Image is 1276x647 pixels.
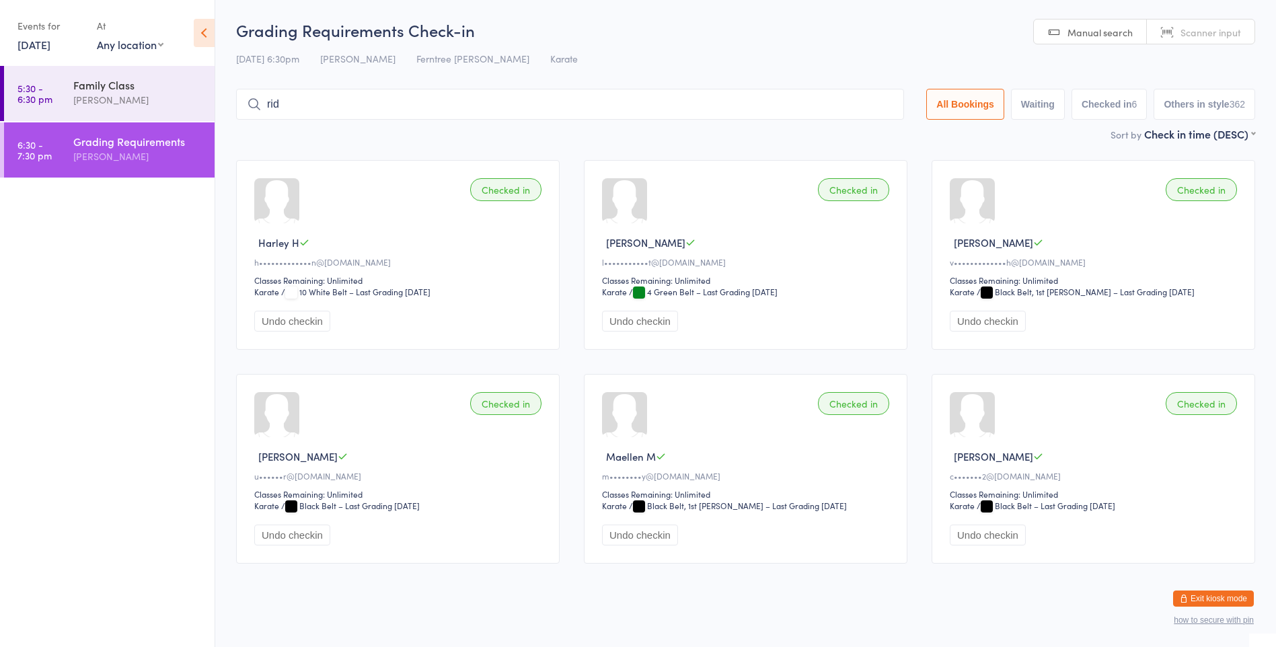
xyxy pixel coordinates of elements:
[950,500,975,511] div: Karate
[602,311,678,332] button: Undo checkin
[73,149,203,164] div: [PERSON_NAME]
[17,37,50,52] a: [DATE]
[602,488,893,500] div: Classes Remaining: Unlimited
[629,500,847,511] span: / Black Belt, 1st [PERSON_NAME] – Last Grading [DATE]
[258,235,299,250] span: Harley H
[1144,126,1255,141] div: Check in time (DESC)
[254,311,330,332] button: Undo checkin
[320,52,396,65] span: [PERSON_NAME]
[236,89,904,120] input: Search
[4,122,215,178] a: 6:30 -7:30 pmGrading Requirements[PERSON_NAME]
[602,256,893,268] div: l•••••••••••t@[DOMAIN_NAME]
[950,470,1241,482] div: c•••••••2@[DOMAIN_NAME]
[17,139,52,161] time: 6:30 - 7:30 pm
[254,274,546,286] div: Classes Remaining: Unlimited
[254,286,279,297] div: Karate
[629,286,778,297] span: / 4 Green Belt – Last Grading [DATE]
[977,500,1115,511] span: / Black Belt – Last Grading [DATE]
[950,488,1241,500] div: Classes Remaining: Unlimited
[281,286,430,297] span: / 10 White Belt – Last Grading [DATE]
[254,525,330,545] button: Undo checkin
[1180,26,1241,39] span: Scanner input
[4,66,215,121] a: 5:30 -6:30 pmFamily Class[PERSON_NAME]
[602,470,893,482] div: m••••••••y@[DOMAIN_NAME]
[954,235,1033,250] span: [PERSON_NAME]
[470,178,541,201] div: Checked in
[17,15,83,37] div: Events for
[97,37,163,52] div: Any location
[1173,591,1254,607] button: Exit kiosk mode
[1166,178,1237,201] div: Checked in
[926,89,1004,120] button: All Bookings
[602,286,627,297] div: Karate
[281,500,420,511] span: / Black Belt – Last Grading [DATE]
[1072,89,1148,120] button: Checked in6
[1011,89,1065,120] button: Waiting
[1230,99,1245,110] div: 362
[97,15,163,37] div: At
[606,449,656,463] span: Maellen M
[1067,26,1133,39] span: Manual search
[1132,99,1137,110] div: 6
[236,52,299,65] span: [DATE] 6:30pm
[818,392,889,415] div: Checked in
[950,525,1026,545] button: Undo checkin
[73,77,203,92] div: Family Class
[254,500,279,511] div: Karate
[954,449,1033,463] span: [PERSON_NAME]
[254,470,546,482] div: u••••••r@[DOMAIN_NAME]
[950,256,1241,268] div: v•••••••••••••h@[DOMAIN_NAME]
[950,274,1241,286] div: Classes Remaining: Unlimited
[602,500,627,511] div: Karate
[254,256,546,268] div: h•••••••••••••n@[DOMAIN_NAME]
[950,311,1026,332] button: Undo checkin
[258,449,338,463] span: [PERSON_NAME]
[977,286,1195,297] span: / Black Belt, 1st [PERSON_NAME] – Last Grading [DATE]
[818,178,889,201] div: Checked in
[73,92,203,108] div: [PERSON_NAME]
[470,392,541,415] div: Checked in
[550,52,578,65] span: Karate
[1166,392,1237,415] div: Checked in
[1111,128,1141,141] label: Sort by
[73,134,203,149] div: Grading Requirements
[606,235,685,250] span: [PERSON_NAME]
[17,83,52,104] time: 5:30 - 6:30 pm
[416,52,529,65] span: Ferntree [PERSON_NAME]
[950,286,975,297] div: Karate
[602,525,678,545] button: Undo checkin
[602,274,893,286] div: Classes Remaining: Unlimited
[1174,615,1254,625] button: how to secure with pin
[1154,89,1255,120] button: Others in style362
[254,488,546,500] div: Classes Remaining: Unlimited
[236,19,1255,41] h2: Grading Requirements Check-in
